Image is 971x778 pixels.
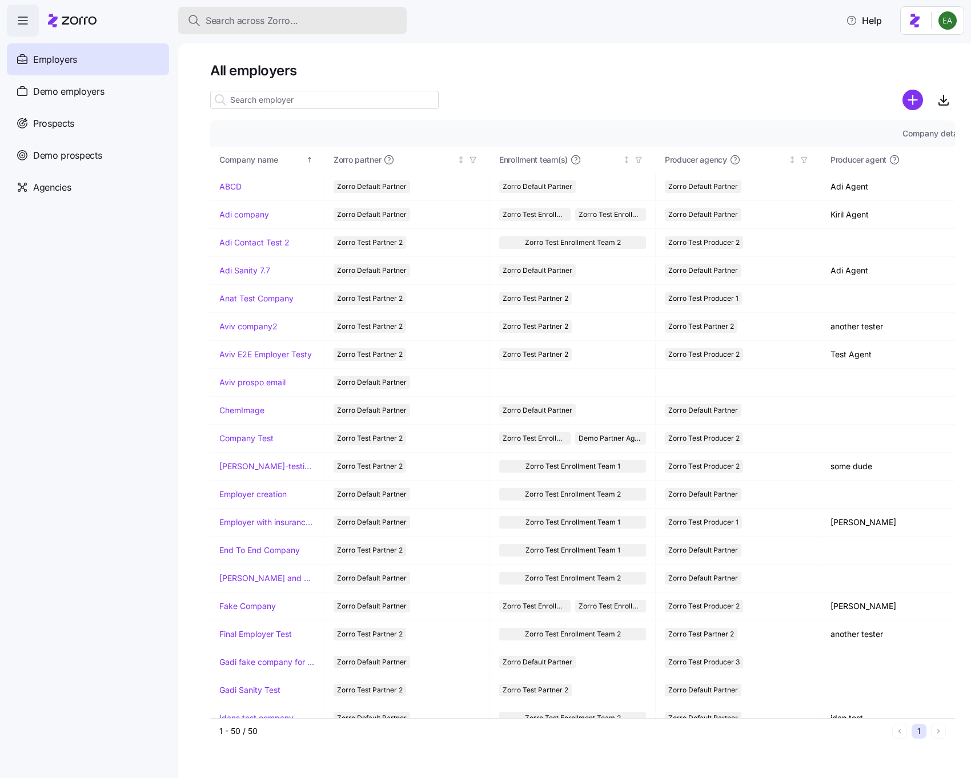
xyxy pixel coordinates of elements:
a: Final Employer Test [219,628,292,640]
span: Zorro Test Producer 2 [668,460,740,473]
span: Search across Zorro... [206,14,298,28]
div: Company name [219,154,304,166]
a: [PERSON_NAME]-testing-payroll [219,461,315,472]
div: Not sorted [954,156,962,164]
span: Zorro Default Partner [668,208,738,221]
span: Zorro Test Producer 3 [668,656,740,668]
span: Zorro Default Partner [337,264,407,277]
span: Zorro Test Partner 2 [337,236,403,249]
span: Zorro Test Partner 2 [337,628,403,640]
span: Zorro Test Partner 2 [503,320,568,333]
a: Company Test [219,433,274,444]
span: Zorro Test Producer 1 [668,292,739,305]
span: Zorro Test Enrollment Team 2 [503,208,567,221]
span: Zorro Test Enrollment Team 1 [525,516,620,529]
button: Search across Zorro... [178,7,407,34]
a: Gadi Sanity Test [219,684,280,696]
a: End To End Company [219,545,300,556]
th: Producer agencyNot sorted [656,147,821,173]
span: Producer agent [830,154,886,166]
button: Next page [931,724,946,739]
button: Previous page [892,724,907,739]
span: Help [846,14,882,27]
a: Agencies [7,171,169,203]
button: Help [837,9,891,32]
span: Zorro Test Producer 2 [668,600,740,612]
span: Agencies [33,180,71,195]
span: Zorro Test Enrollment Team 2 [525,628,621,640]
span: Producer agency [665,154,727,166]
span: Prospects [33,116,74,131]
span: Zorro Test Partner 2 [337,544,403,557]
span: Zorro Default Partner [668,544,738,557]
th: Company nameSorted ascending [210,147,324,173]
span: Zorro Test Producer 2 [668,348,740,361]
a: Prospects [7,107,169,139]
span: Zorro Test Enrollment Team 2 [525,236,621,249]
span: Zorro Default Partner [668,572,738,584]
span: Zorro Default Partner [337,656,407,668]
span: Zorro Test Partner 2 [337,320,403,333]
svg: add icon [902,90,923,110]
img: 825f81ac18705407de6586dd0afd9873 [938,11,957,30]
a: Employer creation [219,489,287,500]
a: ChemImage [219,405,264,416]
span: Enrollment team(s) [499,154,568,166]
span: Zorro Test Producer 1 [668,516,739,529]
h1: All employers [210,62,955,79]
span: Zorro Default Partner [337,488,407,501]
span: Zorro Test Partner 2 [337,684,403,696]
span: Demo employers [33,84,105,99]
span: Zorro Test Partner 2 [668,320,734,333]
a: Aviv E2E Employer Testy [219,349,312,360]
div: Not sorted [457,156,465,164]
button: 1 [912,724,926,739]
a: Idans test company [219,712,294,724]
a: Anat Test Company [219,293,294,304]
span: Zorro Test Partner 2 [337,432,403,445]
span: Zorro Default Partner [503,404,572,417]
a: ABCD [219,181,242,192]
div: Not sorted [788,156,796,164]
a: Aviv company2 [219,321,278,332]
span: Zorro Test Partner 2 [503,292,568,305]
span: Zorro Default Partner [668,488,738,501]
span: Zorro Test Partner 2 [503,348,568,361]
div: 1 - 50 / 50 [219,725,888,737]
span: Zorro Default Partner [337,712,407,724]
a: Adi company [219,209,269,220]
span: Zorro Default Partner [503,264,572,277]
span: Zorro partner [334,154,381,166]
span: Zorro Test Partner 2 [337,292,403,305]
a: Adi Contact Test 2 [219,237,290,248]
span: Zorro Default Partner [503,180,572,193]
span: Zorro Default Partner [668,404,738,417]
span: Zorro Default Partner [503,656,572,668]
span: Zorro Test Enrollment Team 2 [525,572,621,584]
a: Adi Sanity 7.7 [219,265,270,276]
span: Zorro Default Partner [668,264,738,277]
span: Zorro Default Partner [337,572,407,584]
a: Employer with insurance problems [219,517,315,528]
a: Demo prospects [7,139,169,171]
span: Zorro Test Partner 2 [337,348,403,361]
span: Zorro Default Partner [668,684,738,696]
span: Zorro Test Enrollment Team 2 [525,712,621,724]
a: Gadi fake company for test [219,656,315,668]
span: Zorro Default Partner [337,208,407,221]
span: Zorro Test Partner 2 [337,460,403,473]
span: Zorro Test Enrollment Team 2 [503,600,567,612]
span: Employers [33,53,77,67]
a: Employers [7,43,169,75]
a: Aviv prospo email [219,377,286,388]
span: Zorro Test Partner 2 [503,684,568,696]
span: Zorro Test Enrollment Team 1 [579,600,643,612]
span: Zorro Default Partner [337,404,407,417]
span: Zorro Default Partner [337,376,407,389]
span: Zorro Default Partner [668,712,738,724]
span: Zorro Test Producer 2 [668,432,740,445]
span: Zorro Test Enrollment Team 2 [503,432,567,445]
a: Fake Company [219,600,276,612]
span: Zorro Test Enrollment Team 1 [525,544,620,557]
span: Zorro Default Partner [337,180,407,193]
